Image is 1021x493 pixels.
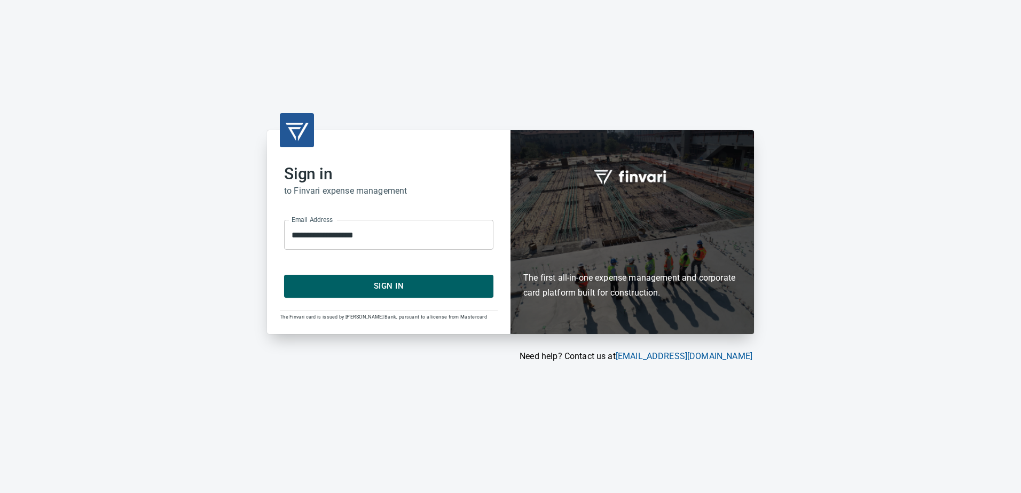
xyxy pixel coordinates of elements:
p: Need help? Contact us at [267,350,752,363]
h2: Sign in [284,164,493,184]
button: Sign In [284,275,493,297]
a: [EMAIL_ADDRESS][DOMAIN_NAME] [616,351,752,361]
span: Sign In [296,279,482,293]
span: The Finvari card is issued by [PERSON_NAME] Bank, pursuant to a license from Mastercard [280,314,487,320]
div: Finvari [510,130,754,333]
h6: to Finvari expense management [284,184,493,198]
img: transparent_logo.png [284,117,310,143]
h6: The first all-in-one expense management and corporate card platform built for construction. [523,209,741,300]
img: fullword_logo_white.png [592,164,672,188]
